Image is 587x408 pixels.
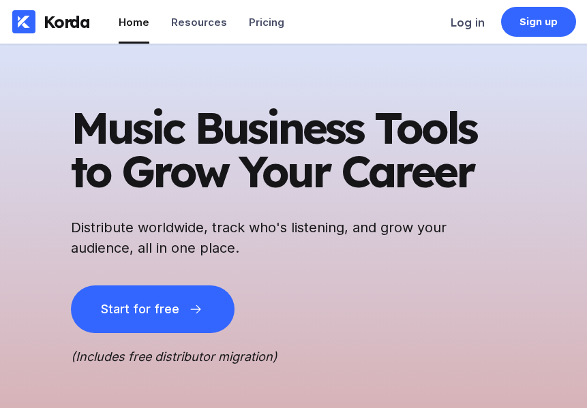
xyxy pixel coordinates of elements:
div: Resources [171,16,227,29]
div: Pricing [249,16,284,29]
h2: Distribute worldwide, track who's listening, and grow your audience, all in one place. [71,217,507,258]
a: Sign up [501,7,576,37]
div: Korda [44,12,90,32]
button: Start for free [71,285,235,333]
h1: Music Business Tools to Grow Your Career [71,106,516,193]
div: Start for free [101,302,179,316]
div: Sign up [520,15,558,29]
div: Log in [451,16,485,29]
div: Home [119,16,149,29]
i: (Includes free distributor migration) [71,349,277,364]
